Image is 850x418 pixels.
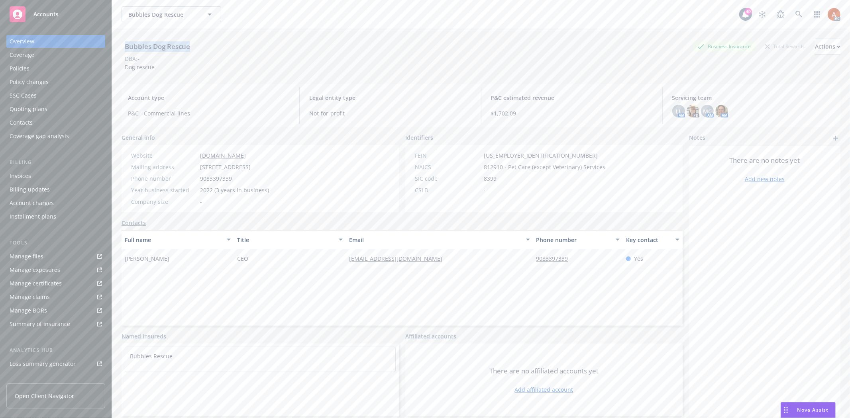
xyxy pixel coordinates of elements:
a: Coverage [6,49,105,61]
span: Servicing team [672,94,834,102]
a: Policies [6,62,105,75]
button: Actions [815,39,840,55]
a: Account charges [6,197,105,209]
button: Title [234,230,346,249]
a: Manage certificates [6,277,105,290]
a: Manage exposures [6,264,105,276]
img: photo [687,105,699,117]
div: Loss summary generator [10,357,76,370]
div: Invoices [10,170,31,182]
div: Account charges [10,197,54,209]
div: Coverage [10,49,34,61]
div: Phone number [536,236,611,244]
a: Switch app [809,6,825,22]
div: Overview [10,35,34,48]
div: DBA: - [125,55,139,63]
a: [EMAIL_ADDRESS][DOMAIN_NAME] [349,255,449,262]
div: NAICS [415,163,481,171]
span: P&C estimated revenue [491,94,653,102]
span: There are no affiliated accounts yet [489,366,599,376]
div: Tools [6,239,105,247]
div: Quoting plans [10,103,47,115]
span: Open Client Navigator [15,392,74,400]
button: Nova Assist [781,402,836,418]
img: photo [715,105,728,117]
span: Accounts [33,11,59,18]
span: MC [703,107,712,115]
button: Email [346,230,533,249]
span: Notes [689,133,705,143]
a: Accounts [6,3,105,25]
span: - [484,186,486,194]
a: Contacts [122,219,146,227]
div: Analytics hub [6,346,105,354]
div: Installment plans [10,210,56,223]
div: Billing [6,158,105,166]
a: Contacts [6,116,105,129]
span: Nova Assist [797,406,829,413]
div: Company size [131,197,197,206]
div: Key contact [626,236,671,244]
div: Full name [125,236,222,244]
div: Year business started [131,186,197,194]
a: Affiliated accounts [405,332,456,340]
span: 812910 - Pet Care (except Veterinary) Services [484,163,605,171]
span: P&C - Commercial lines [128,109,290,117]
div: Bubbles Dog Rescue [122,41,193,52]
div: Email [349,236,521,244]
a: add [831,133,840,143]
a: Quoting plans [6,103,105,115]
span: Yes [634,254,643,263]
img: photo [828,8,840,21]
a: Stop snowing [754,6,770,22]
div: FEIN [415,151,481,160]
a: Bubbles Rescue [130,352,173,360]
div: Coverage gap analysis [10,130,69,143]
span: Not-for-profit [309,109,471,117]
div: SSC Cases [10,89,37,102]
div: CSLB [415,186,481,194]
div: Total Rewards [761,41,809,51]
span: Identifiers [405,133,433,142]
span: Dog rescue [125,63,155,71]
a: Manage claims [6,291,105,303]
div: Website [131,151,197,160]
a: [DOMAIN_NAME] [200,152,246,159]
span: Legal entity type [309,94,471,102]
span: 2022 (3 years in business) [200,186,269,194]
div: Manage claims [10,291,50,303]
a: Add affiliated account [515,385,573,394]
button: Key contact [623,230,683,249]
div: Business Insurance [693,41,755,51]
span: [PERSON_NAME] [125,254,169,263]
a: Summary of insurance [6,318,105,330]
div: SIC code [415,174,481,183]
div: Title [237,236,334,244]
a: 9083397339 [536,255,575,262]
a: Coverage gap analysis [6,130,105,143]
div: Mailing address [131,163,197,171]
a: Billing updates [6,183,105,196]
span: 9083397339 [200,174,232,183]
span: CEO [237,254,248,263]
div: Actions [815,39,840,54]
span: General info [122,133,155,142]
span: There are no notes yet [730,156,800,165]
button: Full name [122,230,234,249]
span: 8399 [484,174,497,183]
a: Overview [6,35,105,48]
span: [US_EMPLOYER_IDENTIFICATION_NUMBER] [484,151,598,160]
a: Loss summary generator [6,357,105,370]
div: 40 [745,8,752,15]
div: Summary of insurance [10,318,70,330]
a: Manage BORs [6,304,105,317]
span: Bubbles Dog Rescue [128,10,197,19]
a: Search [791,6,807,22]
a: Invoices [6,170,105,182]
div: Billing updates [10,183,50,196]
span: $1,702.09 [491,109,653,117]
div: Manage BORs [10,304,47,317]
span: - [200,197,202,206]
a: Report a Bug [773,6,789,22]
